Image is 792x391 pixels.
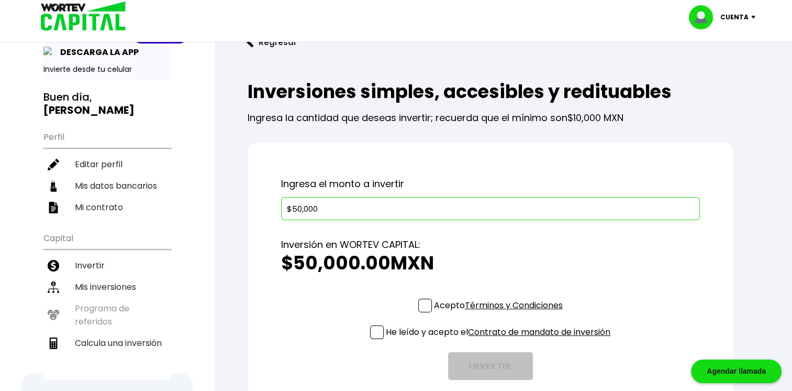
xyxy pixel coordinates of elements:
a: Contrato de mandato de inversión [468,326,610,338]
img: datos-icon.10cf9172.svg [48,180,59,192]
img: icon-down [749,16,763,19]
h2: $50,000.00 MXN [281,253,700,274]
img: inversiones-icon.6695dc30.svg [48,281,59,293]
h3: Buen día, [43,91,171,117]
ul: Perfil [43,125,171,218]
a: Términos y Condiciones [465,299,563,311]
button: INVERTIR [448,352,533,380]
p: He leído y acepto el [386,325,610,339]
a: Invertir [43,255,171,276]
div: Agendar llamada [691,360,782,383]
p: Inversión en WORTEV CAPITAL: [281,237,700,253]
p: Acepto [434,299,563,312]
ul: Capital [43,226,171,380]
img: flecha izquierda [247,37,254,48]
p: Ingresa la cantidad que deseas invertir; recuerda que el mínimo son [248,102,733,126]
img: contrato-icon.f2db500c.svg [48,202,59,213]
img: invertir-icon.b3b967d7.svg [48,260,59,271]
img: calculadora-icon.17d418c4.svg [48,338,59,349]
p: Invierte desde tu celular [43,64,171,75]
a: Mis inversiones [43,276,171,298]
img: profile-image [689,5,720,29]
p: Cuenta [720,9,749,25]
p: Ingresa el monto a invertir [281,176,700,192]
a: Editar perfil [43,154,171,175]
img: editar-icon.952d3147.svg [48,159,59,170]
button: Regresar [231,28,313,56]
a: Mi contrato [43,197,171,218]
img: app-icon [43,47,55,58]
a: Mis datos bancarios [43,175,171,197]
a: flecha izquierdaRegresar [231,28,775,56]
b: [PERSON_NAME] [43,103,135,117]
h2: Inversiones simples, accesibles y redituables [248,81,733,102]
span: $10,000 MXN [567,111,623,124]
p: DESCARGA LA APP [55,46,139,59]
a: Calcula una inversión [43,332,171,354]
